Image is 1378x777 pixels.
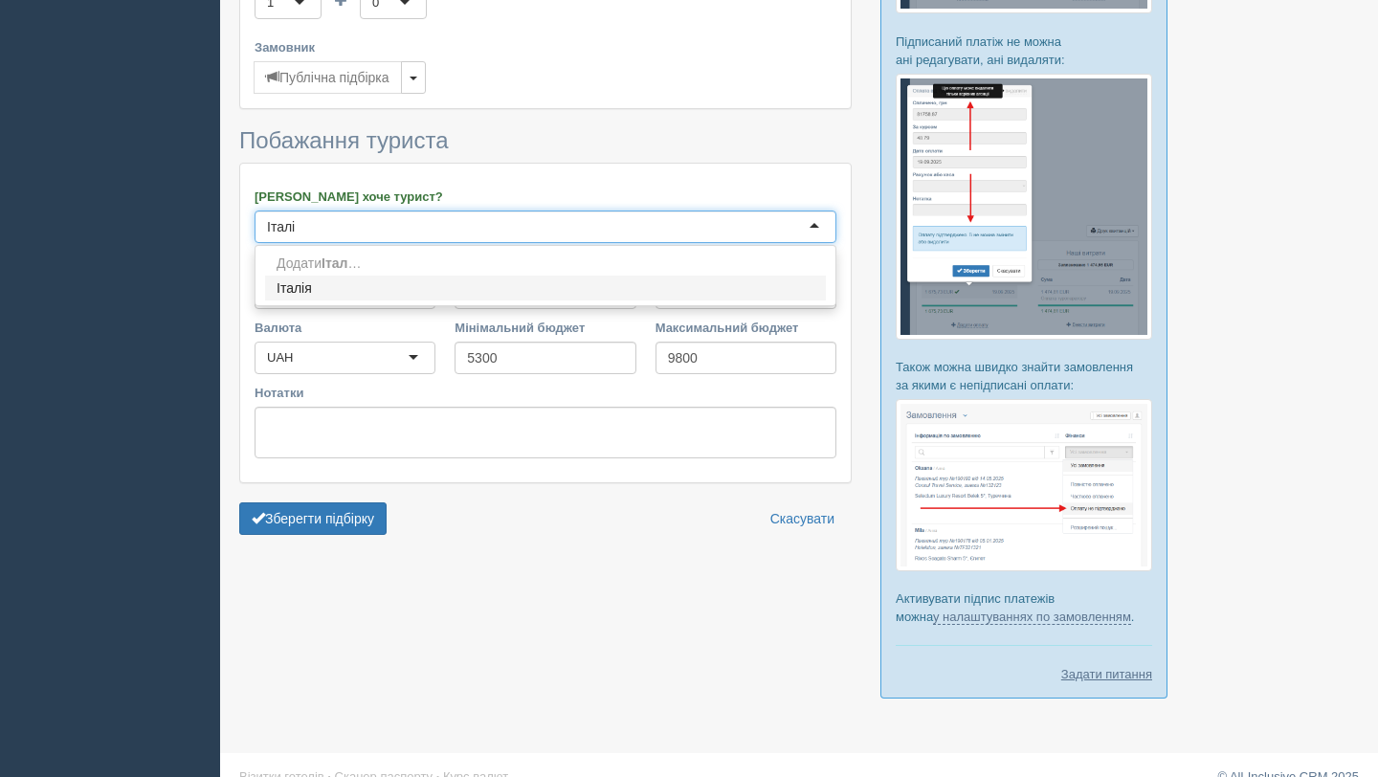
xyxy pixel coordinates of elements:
[265,276,826,300] div: Італія
[255,38,836,56] label: Замовник
[896,399,1152,570] img: %D0%BF%D1%96%D0%B4%D1%82%D0%B2%D0%B5%D1%80%D0%B4%D0%B6%D0%B5%D0%BD%D0%BD%D1%8F-%D0%BE%D0%BF%D0%BB...
[322,255,347,271] strong: Італ
[758,502,847,535] a: Скасувати
[896,358,1152,394] p: Також можна швидко знайти замовлення за якими є непідписані оплати:
[933,610,1131,625] a: у налаштуваннях по замовленням
[656,319,836,337] label: Максимальний бюджет
[455,319,635,337] label: Мінімальний бюджет
[1061,665,1152,683] a: Задати питання
[239,502,387,535] button: Зберегти підбірку
[267,348,293,367] div: UAH
[239,127,449,153] span: Побажання туриста
[896,33,1152,69] p: Підписаний платіж не можна ані редагувати, ані видаляти:
[265,251,826,276] div: Додати …
[896,589,1152,626] p: Активувати підпис платежів можна .
[254,61,402,94] button: Публічна підбірка
[267,217,567,236] input: Наприклад: Мальдіви або Туреччина+Єгипет
[255,188,836,206] label: [PERSON_NAME] хоче турист?
[255,384,836,402] label: Нотатки
[896,74,1152,340] img: %D0%BF%D1%96%D0%B4%D1%82%D0%B2%D0%B5%D1%80%D0%B4%D0%B6%D0%B5%D0%BD%D0%BD%D1%8F-%D0%BE%D0%BF%D0%BB...
[255,319,435,337] label: Валюта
